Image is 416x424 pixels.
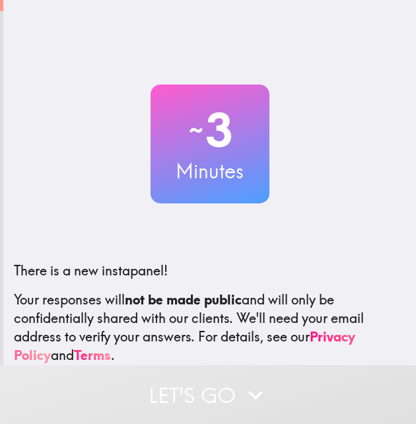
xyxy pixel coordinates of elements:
h3: Minutes [151,157,269,185]
h2: 3 [151,103,269,157]
a: Terms [74,347,111,363]
b: not be made public [125,291,242,308]
p: Your responses will and will only be confidentially shared with our clients. We'll need your emai... [14,291,405,365]
a: Privacy Policy [14,328,355,363]
span: ~ [187,110,205,150]
span: There is a new instapanel! [14,262,168,279]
